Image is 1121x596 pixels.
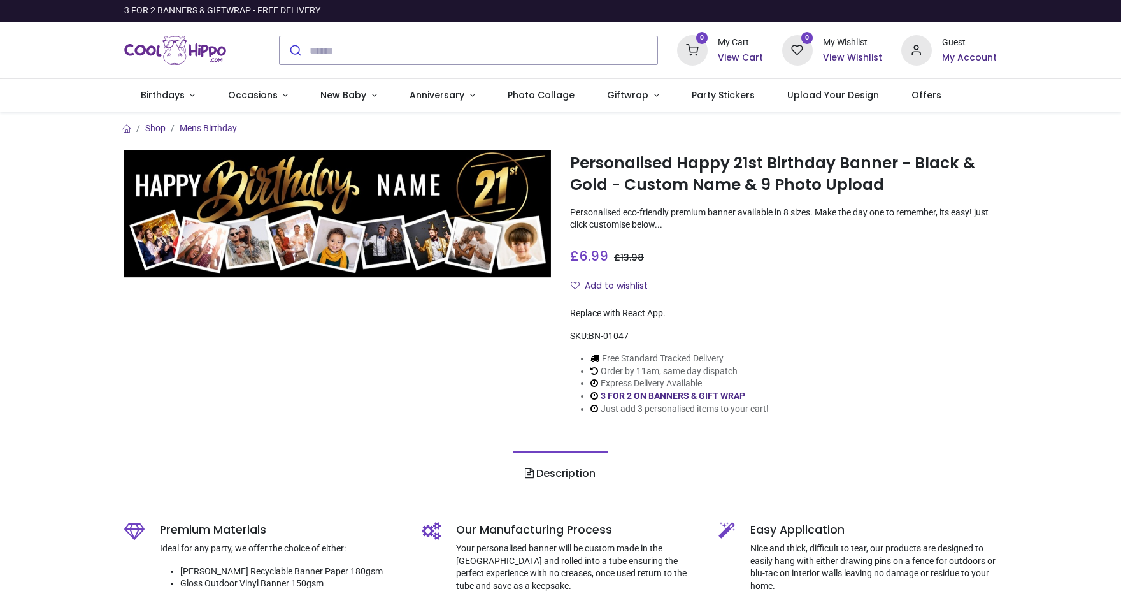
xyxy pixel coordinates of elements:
[570,247,608,265] span: £
[320,89,366,101] span: New Baby
[590,79,675,112] a: Giftwrap
[304,79,394,112] a: New Baby
[124,33,226,68] a: Logo of Cool Hippo
[696,32,708,44] sup: 0
[180,123,237,133] a: Mens Birthday
[571,281,580,290] i: Add to wishlist
[782,45,813,55] a: 0
[942,36,997,49] div: Guest
[601,391,745,401] a: 3 FOR 2 ON BANNERS & GIFT WRAP
[456,542,700,592] p: Your personalised banner will be custom made in the [GEOGRAPHIC_DATA] and rolled into a tube ensu...
[145,123,166,133] a: Shop
[570,275,659,297] button: Add to wishlistAdd to wishlist
[124,4,320,17] div: 3 FOR 2 BANNERS & GIFTWRAP - FREE DELIVERY
[614,251,644,264] span: £
[160,522,403,538] h5: Premium Materials
[590,353,769,365] li: Free Standard Tracked Delivery
[911,89,941,101] span: Offers
[718,36,763,49] div: My Cart
[692,89,755,101] span: Party Stickers
[570,307,997,320] div: Replace with React App.
[211,79,304,112] a: Occasions
[942,52,997,64] a: My Account
[180,578,403,590] li: Gloss Outdoor Vinyl Banner 150gsm
[124,150,551,278] img: Personalised Happy 21st Birthday Banner - Black & Gold - Custom Name & 9 Photo Upload
[823,36,882,49] div: My Wishlist
[508,89,575,101] span: Photo Collage
[607,89,648,101] span: Giftwrap
[823,52,882,64] a: View Wishlist
[570,330,997,343] div: SKU:
[729,4,997,17] iframe: Customer reviews powered by Trustpilot
[801,32,813,44] sup: 0
[579,247,608,265] span: 6.99
[589,331,629,341] span: BN-01047
[570,207,997,231] p: Personalised eco-friendly premium banner available in 8 sizes. Make the day one to remember, its ...
[787,89,879,101] span: Upload Your Design
[590,377,769,390] li: Express Delivery Available
[620,251,644,264] span: 13.98
[393,79,491,112] a: Anniversary
[160,542,403,555] p: Ideal for any party, we offer the choice of either:
[718,52,763,64] a: View Cart
[280,36,310,64] button: Submit
[590,365,769,378] li: Order by 11am, same day dispatch
[124,79,211,112] a: Birthdays
[750,542,997,592] p: Nice and thick, difficult to tear, our products are designed to easily hang with either drawing p...
[750,522,997,538] h5: Easy Application
[677,45,708,55] a: 0
[570,152,997,196] h1: Personalised Happy 21st Birthday Banner - Black & Gold - Custom Name & 9 Photo Upload
[124,33,226,68] img: Cool Hippo
[180,565,403,578] li: [PERSON_NAME] Recyclable Banner Paper 180gsm
[590,403,769,416] li: Just add 3 personalised items to your cart!
[513,451,608,496] a: Description
[141,89,185,101] span: Birthdays
[410,89,464,101] span: Anniversary
[228,89,278,101] span: Occasions
[456,522,700,538] h5: Our Manufacturing Process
